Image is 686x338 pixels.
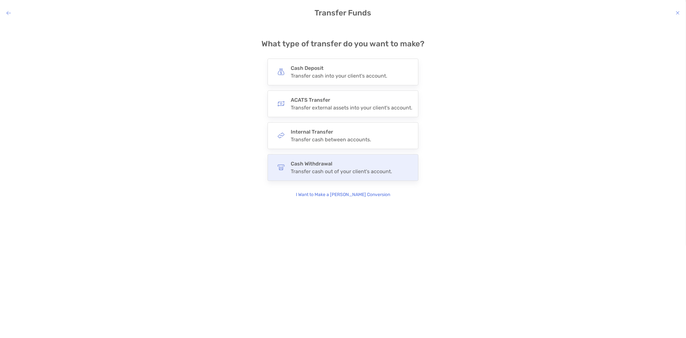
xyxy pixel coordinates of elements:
[291,161,392,167] h4: Cash Withdrawal
[291,129,371,135] h4: Internal Transfer
[278,68,285,75] img: button icon
[278,100,285,107] img: button icon
[291,168,392,174] div: Transfer cash out of your client's account.
[261,39,425,48] h4: What type of transfer do you want to make?
[291,105,412,111] div: Transfer external assets into your client's account.
[296,191,390,198] p: I Want to Make a [PERSON_NAME] Conversion
[291,73,387,79] div: Transfer cash into your client's account.
[278,132,285,139] img: button icon
[291,97,412,103] h4: ACATS Transfer
[291,65,387,71] h4: Cash Deposit
[278,164,285,171] img: button icon
[291,136,371,143] div: Transfer cash between accounts.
